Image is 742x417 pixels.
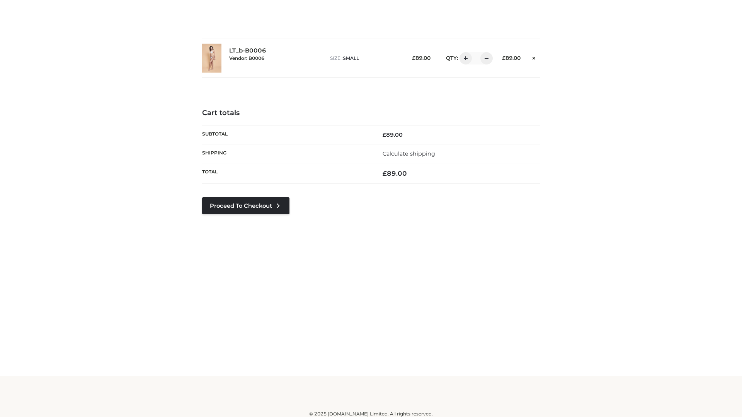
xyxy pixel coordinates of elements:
bdi: 89.00 [383,170,407,177]
span: SMALL [343,55,359,61]
span: £ [383,131,386,138]
small: Vendor: B0006 [229,55,264,61]
a: Calculate shipping [383,150,435,157]
p: size : [330,55,400,62]
span: £ [383,170,387,177]
th: Total [202,163,371,184]
bdi: 89.00 [502,55,521,61]
th: Subtotal [202,125,371,144]
a: Remove this item [528,52,540,62]
div: LT_b-B0006 [229,47,322,69]
th: Shipping [202,144,371,163]
a: Proceed to Checkout [202,197,289,214]
span: £ [502,55,505,61]
div: QTY: [438,52,490,64]
h4: Cart totals [202,109,540,117]
span: £ [412,55,415,61]
bdi: 89.00 [383,131,403,138]
bdi: 89.00 [412,55,431,61]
